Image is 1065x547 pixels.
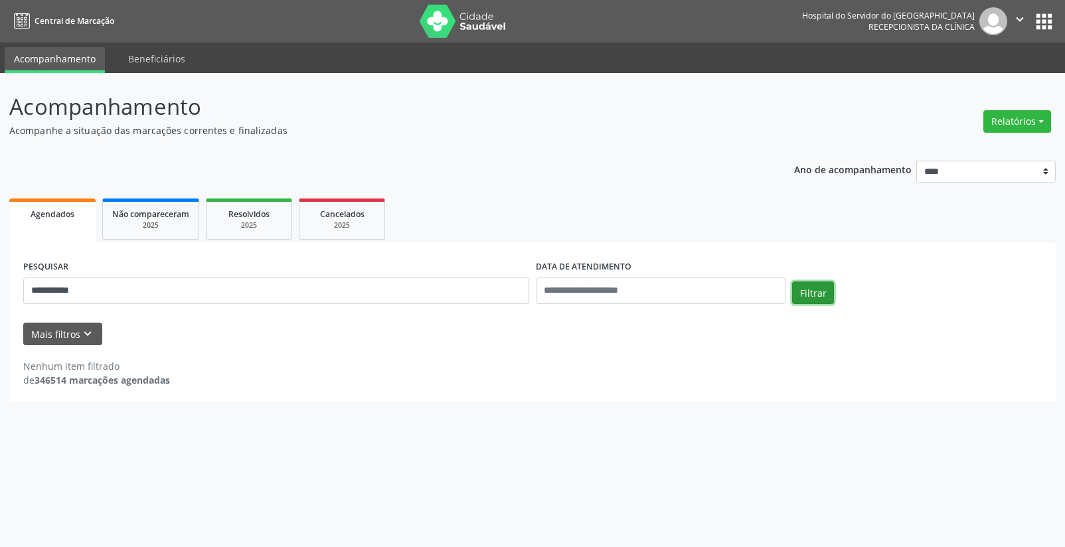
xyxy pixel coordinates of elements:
[794,161,912,177] p: Ano de acompanhamento
[228,208,270,220] span: Resolvidos
[119,47,195,70] a: Beneficiários
[216,220,282,230] div: 2025
[979,7,1007,35] img: img
[23,373,170,387] div: de
[802,10,975,21] div: Hospital do Servidor do [GEOGRAPHIC_DATA]
[1007,7,1032,35] button: 
[35,374,170,386] strong: 346514 marcações agendadas
[5,47,105,73] a: Acompanhamento
[792,281,834,304] button: Filtrar
[320,208,365,220] span: Cancelados
[23,257,68,277] label: PESQUISAR
[9,90,742,123] p: Acompanhamento
[31,208,74,220] span: Agendados
[23,359,170,373] div: Nenhum item filtrado
[1032,10,1056,33] button: apps
[80,327,95,341] i: keyboard_arrow_down
[1013,12,1027,27] i: 
[536,257,631,277] label: DATA DE ATENDIMENTO
[23,323,102,346] button: Mais filtroskeyboard_arrow_down
[9,10,114,32] a: Central de Marcação
[868,21,975,33] span: Recepcionista da clínica
[983,110,1051,133] button: Relatórios
[9,123,742,137] p: Acompanhe a situação das marcações correntes e finalizadas
[309,220,375,230] div: 2025
[112,208,189,220] span: Não compareceram
[112,220,189,230] div: 2025
[35,15,114,27] span: Central de Marcação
